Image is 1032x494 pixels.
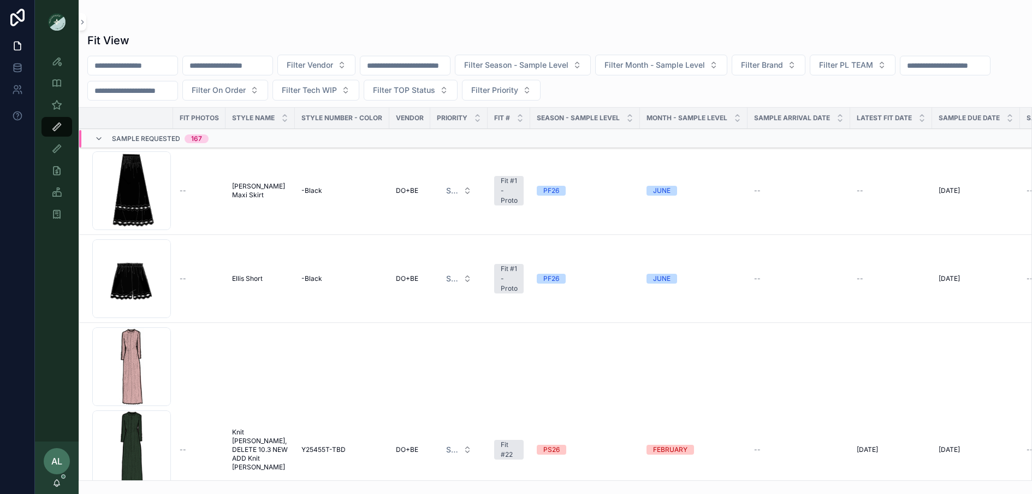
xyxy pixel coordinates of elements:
[232,274,263,283] span: Ellis Short
[373,85,435,96] span: Filter TOP Status
[180,445,186,454] span: --
[754,186,761,195] span: --
[819,60,873,70] span: Filter PL TEAM
[180,274,219,283] a: --
[301,274,383,283] a: -Black
[537,445,633,455] a: PS26
[653,274,671,284] div: JUNE
[939,274,960,283] span: [DATE]
[437,181,481,201] button: Select Button
[191,134,202,143] div: 167
[857,274,863,283] span: --
[180,114,219,122] span: Fit Photos
[35,44,79,238] div: scrollable content
[732,55,805,75] button: Select Button
[180,274,186,283] span: --
[537,186,633,196] a: PF26
[543,186,559,196] div: PF26
[232,428,288,472] a: Knit [PERSON_NAME], DELETE 10.3 NEW ADD Knit [PERSON_NAME]
[301,274,322,283] span: -Black
[754,274,761,283] span: --
[396,186,418,195] span: DO+BE
[543,445,560,455] div: PS26
[857,186,863,195] span: --
[647,186,741,196] a: JUNE
[87,33,129,48] h1: Fit View
[287,60,333,70] span: Filter Vendor
[543,274,559,284] div: PF26
[494,264,524,293] a: Fit #1 - Proto
[471,85,518,96] span: Filter Priority
[446,185,459,196] span: Select a HP FIT LEVEL
[494,176,524,205] a: Fit #1 - Proto
[501,264,518,293] div: Fit #1 - Proto
[464,60,568,70] span: Filter Season - Sample Level
[939,274,1013,283] a: [DATE]
[192,85,246,96] span: Filter On Order
[810,55,895,75] button: Select Button
[437,268,481,289] a: Select Button
[754,186,844,195] a: --
[396,274,424,283] a: DO+BE
[364,80,458,101] button: Select Button
[857,445,926,454] a: [DATE]
[455,55,591,75] button: Select Button
[647,274,741,284] a: JUNE
[396,186,424,195] a: DO+BE
[939,114,1000,122] span: Sample Due Date
[396,274,418,283] span: DO+BE
[437,440,481,460] button: Select Button
[647,114,727,122] span: MONTH - SAMPLE LEVEL
[501,440,517,460] div: Fit #22
[494,114,510,122] span: Fit #
[494,440,524,460] a: Fit #22
[939,445,960,454] span: [DATE]
[301,186,322,195] span: -Black
[301,445,383,454] a: Y25455T-TBD
[647,445,741,455] a: FEBRUARY
[301,114,382,122] span: Style Number - Color
[437,180,481,201] a: Select Button
[604,60,705,70] span: Filter Month - Sample Level
[595,55,727,75] button: Select Button
[112,134,180,143] span: Sample Requested
[437,439,481,460] a: Select Button
[277,55,355,75] button: Select Button
[754,114,830,122] span: Sample Arrival Date
[396,445,418,454] span: DO+BE
[437,114,467,122] span: PRIORITY
[462,80,541,101] button: Select Button
[180,445,219,454] a: --
[182,80,268,101] button: Select Button
[232,182,288,199] a: [PERSON_NAME] Maxi Skirt
[51,455,62,468] span: AL
[537,274,633,284] a: PF26
[446,273,459,284] span: Select a HP FIT LEVEL
[857,274,926,283] a: --
[653,186,671,196] div: JUNE
[653,445,687,455] div: FEBRUARY
[396,114,424,122] span: Vendor
[301,445,346,454] span: Y25455T-TBD
[857,445,878,454] span: [DATE]
[754,445,761,454] span: --
[939,186,960,195] span: [DATE]
[537,114,620,122] span: Season - Sample Level
[180,186,186,195] span: --
[741,60,783,70] span: Filter Brand
[939,186,1013,195] a: [DATE]
[857,186,926,195] a: --
[754,274,844,283] a: --
[301,186,383,195] a: -Black
[272,80,359,101] button: Select Button
[48,13,66,31] img: App logo
[282,85,337,96] span: Filter Tech WIP
[939,445,1013,454] a: [DATE]
[501,176,518,205] div: Fit #1 - Proto
[857,114,912,122] span: Latest Fit Date
[396,445,424,454] a: DO+BE
[437,269,481,289] button: Select Button
[446,444,459,455] span: Select a HP FIT LEVEL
